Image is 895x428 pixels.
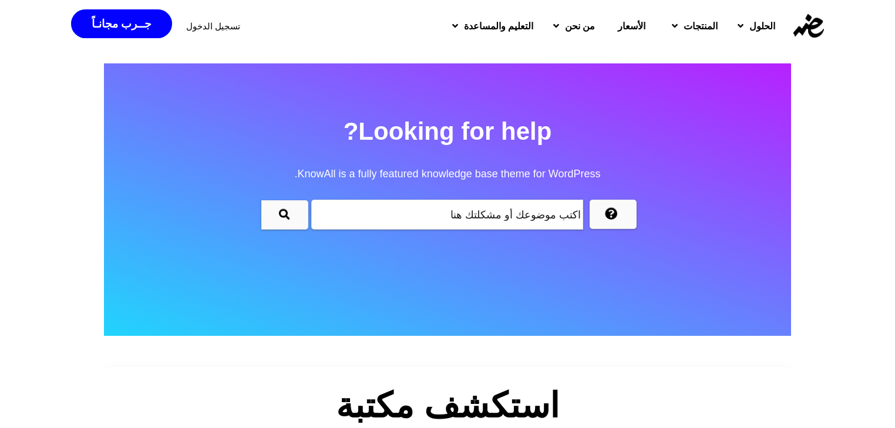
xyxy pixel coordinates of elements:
[660,11,726,41] a: المنتجات
[104,110,791,195] h2: Looking for help?
[311,200,584,230] input: search-query
[793,14,824,38] img: eDariba
[186,22,240,31] a: تسجيل الدخول
[618,19,645,33] span: الأسعار
[541,11,603,41] a: من نحن
[726,11,783,41] a: الحلول
[603,11,660,41] a: الأسعار
[71,9,172,38] a: جــرب مجانـاً
[464,19,533,33] span: التعليم والمساعدة
[684,19,718,33] span: المنتجات
[749,19,775,33] span: الحلول
[565,19,595,33] span: من نحن
[440,11,541,41] a: التعليم والمساعدة
[92,18,152,29] span: جــرب مجانـاً
[104,153,791,195] span: KnowAll is a fully featured knowledge base theme for WordPress.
